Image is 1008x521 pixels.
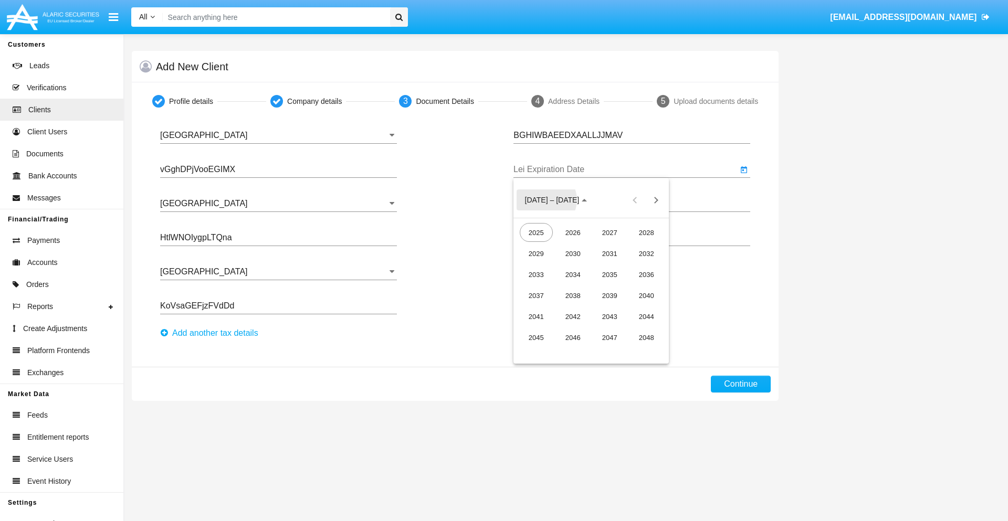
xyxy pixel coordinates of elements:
div: 2044 [630,307,663,326]
div: 2039 [593,286,626,305]
td: 2034 [554,264,591,285]
td: 2035 [591,264,628,285]
td: 2025 [518,222,554,243]
div: 2037 [520,286,553,305]
div: 2030 [556,244,590,263]
div: 2033 [520,265,553,284]
td: 2033 [518,264,554,285]
span: [DATE] – [DATE] [525,196,580,205]
td: 2041 [518,306,554,327]
div: 2048 [630,328,663,347]
td: 2027 [591,222,628,243]
div: 2027 [593,223,626,242]
div: 2046 [556,328,590,347]
div: 2042 [556,307,590,326]
div: 2025 [520,223,553,242]
div: 2036 [630,265,663,284]
td: 2026 [554,222,591,243]
td: 2040 [628,285,665,306]
button: Next 20 years [645,189,666,210]
td: 2036 [628,264,665,285]
td: 2044 [628,306,665,327]
td: 2029 [518,243,554,264]
td: 2031 [591,243,628,264]
td: 2045 [518,327,554,348]
td: 2043 [591,306,628,327]
td: 2038 [554,285,591,306]
button: Choose date [517,189,596,210]
div: 2034 [556,265,590,284]
td: 2046 [554,327,591,348]
div: 2029 [520,244,553,263]
div: 2043 [593,307,626,326]
div: 2041 [520,307,553,326]
div: 2040 [630,286,663,305]
div: 2031 [593,244,626,263]
div: 2045 [520,328,553,347]
div: 2035 [593,265,626,284]
td: 2030 [554,243,591,264]
td: 2039 [591,285,628,306]
td: 2047 [591,327,628,348]
div: 2032 [630,244,663,263]
div: 2038 [556,286,590,305]
td: 2042 [554,306,591,327]
td: 2037 [518,285,554,306]
td: 2048 [628,327,665,348]
div: 2047 [593,328,626,347]
td: 2032 [628,243,665,264]
button: Previous 20 years [624,189,645,210]
div: 2026 [556,223,590,242]
td: 2028 [628,222,665,243]
div: 2028 [630,223,663,242]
